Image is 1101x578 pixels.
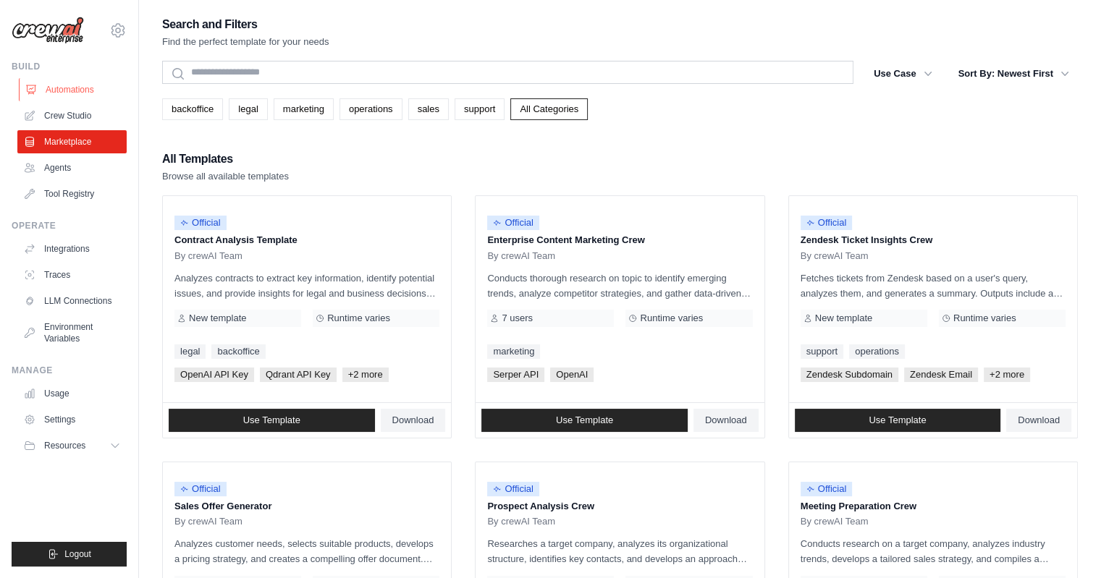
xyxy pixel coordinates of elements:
p: Prospect Analysis Crew [487,499,752,514]
p: Fetches tickets from Zendesk based on a user's query, analyzes them, and generates a summary. Out... [801,271,1066,301]
a: marketing [487,344,540,359]
span: 7 users [502,313,533,324]
a: Environment Variables [17,315,127,350]
p: Browse all available templates [162,169,289,184]
span: Download [1018,415,1060,426]
span: Official [174,482,227,496]
a: Marketplace [17,130,127,153]
span: Download [705,415,747,426]
a: Crew Studio [17,104,127,127]
a: Download [381,409,446,432]
span: Runtime varies [640,313,703,324]
span: Official [801,216,853,230]
span: By crewAI Team [487,250,555,262]
p: Analyzes customer needs, selects suitable products, develops a pricing strategy, and creates a co... [174,536,439,566]
button: Sort By: Newest First [950,61,1078,87]
a: marketing [274,98,334,120]
span: +2 more [984,367,1030,382]
span: By crewAI Team [174,516,242,527]
p: Find the perfect template for your needs [162,35,329,49]
a: LLM Connections [17,289,127,313]
span: Official [174,216,227,230]
a: sales [408,98,449,120]
a: Use Template [169,409,375,432]
a: Use Template [795,409,1001,432]
span: Zendesk Subdomain [801,367,898,382]
a: All Categories [510,98,588,120]
a: Tool Registry [17,182,127,205]
a: Agents [17,156,127,179]
span: Qdrant API Key [260,367,337,382]
a: legal [174,344,206,359]
p: Zendesk Ticket Insights Crew [801,233,1066,247]
p: Researches a target company, analyzes its organizational structure, identifies key contacts, and ... [487,536,752,566]
span: New template [189,313,246,324]
span: Official [487,482,539,496]
a: operations [339,98,402,120]
span: Official [487,216,539,230]
div: Operate [12,220,127,231]
span: Official [801,482,853,496]
span: OpenAI [550,367,594,382]
p: Meeting Preparation Crew [801,499,1066,514]
div: Manage [12,365,127,376]
span: Resources [44,440,85,451]
a: support [801,344,843,359]
span: Serper API [487,367,544,382]
button: Use Case [865,61,941,87]
a: backoffice [211,344,265,359]
span: By crewAI Team [487,516,555,527]
h2: All Templates [162,149,289,169]
span: Runtime varies [327,313,390,324]
p: Conducts thorough research on topic to identify emerging trends, analyze competitor strategies, a... [487,271,752,301]
span: Use Template [869,415,926,426]
p: Sales Offer Generator [174,499,439,514]
a: Settings [17,408,127,431]
p: Contract Analysis Template [174,233,439,247]
span: Zendesk Email [904,367,978,382]
span: Use Template [556,415,613,426]
span: Download [392,415,434,426]
a: backoffice [162,98,223,120]
p: Enterprise Content Marketing Crew [487,233,752,247]
span: New template [815,313,872,324]
span: +2 more [342,367,389,382]
a: Download [693,409,759,432]
img: Logo [12,17,84,44]
span: Use Template [243,415,300,426]
a: Traces [17,263,127,286]
span: OpenAI API Key [174,367,254,382]
span: Logout [64,548,91,560]
a: support [455,98,505,120]
button: Logout [12,542,127,566]
span: Runtime varies [953,313,1016,324]
span: By crewAI Team [801,516,869,527]
a: Use Template [481,409,688,432]
p: Conducts research on a target company, analyzes industry trends, develops a tailored sales strate... [801,536,1066,566]
a: Automations [19,78,128,101]
a: Download [1006,409,1071,432]
a: Integrations [17,237,127,260]
a: operations [849,344,905,359]
button: Resources [17,434,127,457]
p: Analyzes contracts to extract key information, identify potential issues, and provide insights fo... [174,271,439,301]
h2: Search and Filters [162,14,329,35]
span: By crewAI Team [174,250,242,262]
span: By crewAI Team [801,250,869,262]
a: legal [229,98,267,120]
a: Usage [17,382,127,405]
div: Build [12,61,127,72]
